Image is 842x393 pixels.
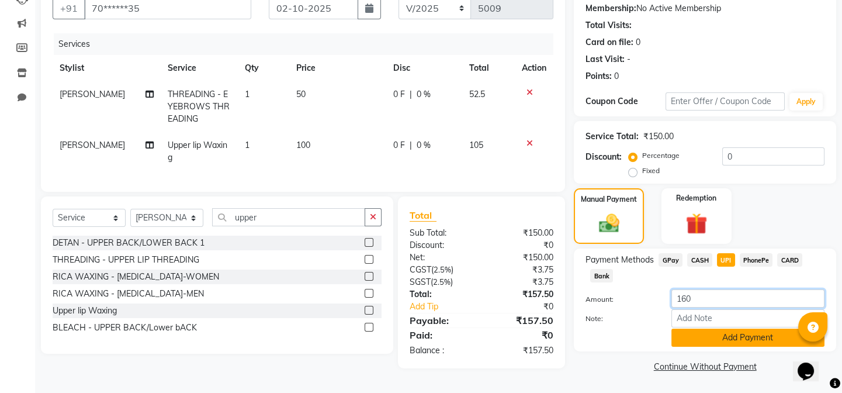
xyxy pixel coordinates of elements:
iframe: chat widget [793,346,830,381]
th: Qty [238,55,289,81]
div: THREADING - UPPER LIP THREADING [53,254,199,266]
div: Card on file: [585,36,633,49]
div: Coupon Code [585,95,665,108]
label: Fixed [642,166,660,176]
div: Discount: [585,151,622,163]
a: Continue Without Payment [576,361,834,373]
div: ₹3.75 [481,264,562,276]
span: Upper lip Waxing [168,140,227,163]
span: CGST [410,264,431,275]
div: Points: [585,70,612,82]
div: - [627,53,630,65]
span: 52.5 [469,89,485,99]
span: 1 [245,89,250,99]
label: Note: [577,313,662,324]
div: Last Visit: [585,53,625,65]
div: ₹0 [481,328,562,342]
div: DETAN - UPPER BACK/LOWER BACK 1 [53,237,205,249]
th: Action [515,55,553,81]
div: Net: [401,251,481,264]
span: Payment Methods [585,254,654,266]
img: _cash.svg [592,212,626,235]
div: ( ) [401,276,481,288]
span: SGST [410,277,431,287]
span: 2.5% [434,265,451,274]
img: _gift.svg [679,211,714,237]
label: Redemption [676,193,716,204]
input: Enter Offer / Coupon Code [666,92,785,111]
div: ₹157.50 [481,288,562,301]
span: Bank [590,269,613,282]
div: Paid: [401,328,481,342]
input: Search or Scan [212,208,365,226]
div: ( ) [401,264,481,276]
span: CASH [687,253,712,267]
span: GPay [659,253,682,267]
span: | [410,88,412,101]
div: ₹157.50 [481,313,562,327]
div: 0 [614,70,619,82]
div: RICA WAXING - [MEDICAL_DATA]-WOMEN [53,271,219,283]
th: Service [161,55,238,81]
label: Percentage [642,150,680,161]
div: ₹150.00 [481,227,562,239]
span: Total [410,209,436,222]
span: [PERSON_NAME] [60,89,125,99]
span: 1 [245,140,250,150]
div: Upper lip Waxing [53,305,117,317]
span: 0 F [393,88,405,101]
th: Total [462,55,515,81]
div: Discount: [401,239,481,251]
button: Apply [789,93,823,111]
span: 0 % [417,139,431,151]
a: Add Tip [401,301,495,313]
span: THREADING - EYEBROWS THREADING [168,89,230,124]
span: [PERSON_NAME] [60,140,125,150]
div: Service Total: [585,130,639,143]
div: Sub Total: [401,227,481,239]
div: Total: [401,288,481,301]
span: 0 F [393,139,405,151]
th: Disc [386,55,462,81]
th: Stylist [53,55,161,81]
div: ₹150.00 [643,130,674,143]
div: RICA WAXING - [MEDICAL_DATA]-MEN [53,288,204,300]
div: ₹3.75 [481,276,562,288]
span: 0 % [417,88,431,101]
div: Total Visits: [585,19,632,32]
div: ₹0 [481,239,562,251]
div: ₹0 [495,301,562,313]
span: 50 [296,89,306,99]
div: ₹157.50 [481,344,562,357]
div: ₹150.00 [481,251,562,264]
label: Amount: [577,294,662,305]
div: BLEACH - UPPER BACK/Lower bACK [53,322,197,334]
span: 100 [296,140,310,150]
div: Services [54,33,562,55]
div: No Active Membership [585,2,824,15]
span: 105 [469,140,483,150]
div: Balance : [401,344,481,357]
button: Add Payment [671,329,824,347]
span: UPI [717,253,735,267]
div: Payable: [401,313,481,327]
span: CARD [777,253,802,267]
div: Membership: [585,2,636,15]
div: 0 [636,36,640,49]
label: Manual Payment [581,194,637,205]
span: PhonePe [740,253,773,267]
input: Amount [671,289,824,308]
input: Add Note [671,309,824,327]
th: Price [289,55,387,81]
span: | [410,139,412,151]
span: 2.5% [433,277,451,287]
